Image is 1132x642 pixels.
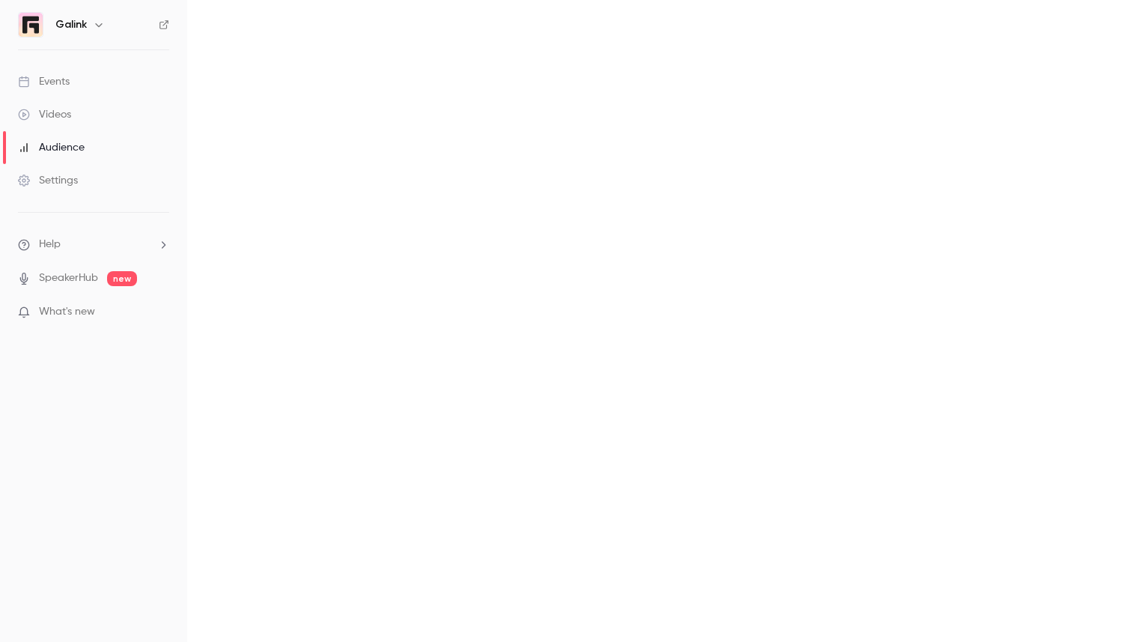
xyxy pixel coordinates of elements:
[18,173,78,188] div: Settings
[18,107,71,122] div: Videos
[107,271,137,286] span: new
[39,237,61,252] span: Help
[39,304,95,320] span: What's new
[18,140,85,155] div: Audience
[39,270,98,286] a: SpeakerHub
[19,13,43,37] img: Galink
[55,17,87,32] h6: Galink
[18,237,169,252] li: help-dropdown-opener
[18,74,70,89] div: Events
